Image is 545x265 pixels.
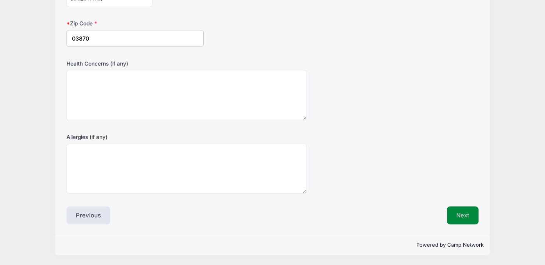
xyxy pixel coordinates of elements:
label: Allergies (if any) [66,133,204,141]
label: Health Concerns (if any) [66,60,204,68]
input: xxxxx [66,30,204,47]
label: Zip Code [66,20,204,27]
p: Powered by Camp Network [61,241,483,249]
button: Previous [66,206,110,224]
button: Next [447,206,479,224]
